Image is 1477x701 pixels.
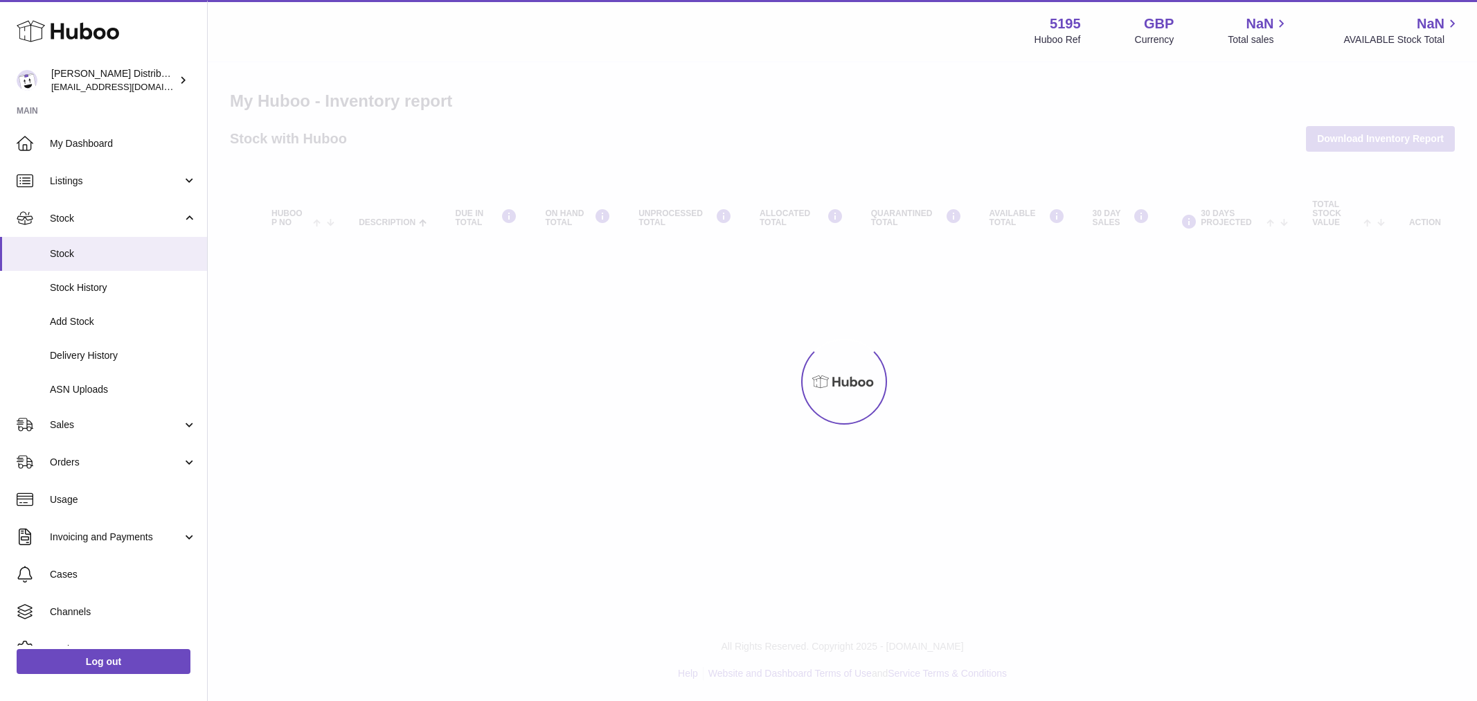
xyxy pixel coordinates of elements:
span: ASN Uploads [50,383,197,396]
a: Log out [17,649,190,674]
span: Delivery History [50,349,197,362]
span: Total sales [1228,33,1289,46]
div: [PERSON_NAME] Distribution [51,67,176,94]
span: Listings [50,175,182,188]
img: mccormackdistr@gmail.com [17,70,37,91]
div: Huboo Ref [1035,33,1081,46]
span: My Dashboard [50,137,197,150]
span: Stock History [50,281,197,294]
span: Channels [50,605,197,619]
span: Invoicing and Payments [50,531,182,544]
span: Sales [50,418,182,432]
span: Settings [50,643,197,656]
span: Orders [50,456,182,469]
strong: GBP [1144,15,1174,33]
a: NaN AVAILABLE Stock Total [1343,15,1460,46]
span: NaN [1246,15,1273,33]
span: Add Stock [50,315,197,328]
span: Stock [50,247,197,260]
span: Usage [50,493,197,506]
span: AVAILABLE Stock Total [1343,33,1460,46]
span: Stock [50,212,182,225]
span: [EMAIL_ADDRESS][DOMAIN_NAME] [51,81,204,92]
div: Currency [1135,33,1174,46]
span: NaN [1417,15,1444,33]
strong: 5195 [1050,15,1081,33]
span: Cases [50,568,197,581]
a: NaN Total sales [1228,15,1289,46]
